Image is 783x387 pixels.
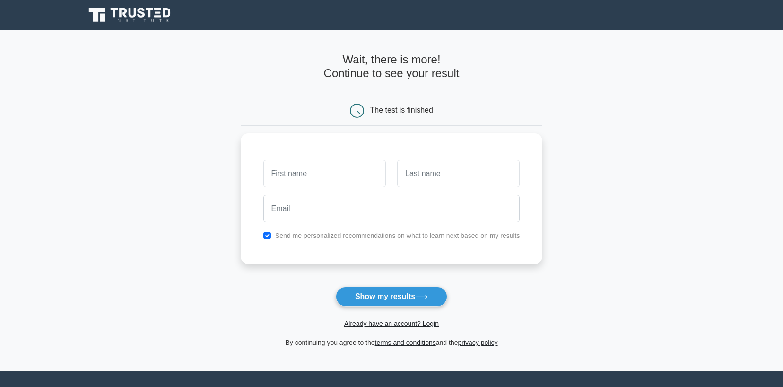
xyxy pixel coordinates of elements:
[241,53,543,80] h4: Wait, there is more! Continue to see your result
[263,160,386,187] input: First name
[370,106,433,114] div: The test is finished
[458,339,498,346] a: privacy policy
[263,195,520,222] input: Email
[397,160,520,187] input: Last name
[344,320,439,327] a: Already have an account? Login
[336,287,447,307] button: Show my results
[235,337,548,348] div: By continuing you agree to the and the
[275,232,520,239] label: Send me personalized recommendations on what to learn next based on my results
[375,339,436,346] a: terms and conditions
